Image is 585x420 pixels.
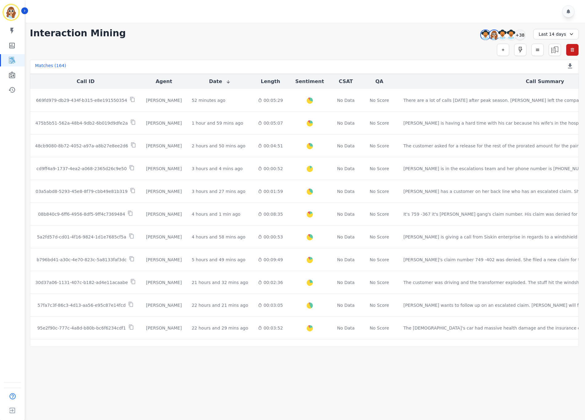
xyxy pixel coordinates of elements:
[336,302,355,308] div: No Data
[192,143,245,149] div: 2 hours and 50 mins ago
[336,97,355,103] div: No Data
[192,211,240,217] div: 4 hours and 1 min ago
[370,97,389,103] div: No Score
[261,78,280,85] button: Length
[339,78,353,85] button: CSAT
[370,211,389,217] div: No Score
[146,302,182,308] div: [PERSON_NAME]
[35,143,128,149] p: 48cb9080-8b72-4052-a97a-a8b27e8ee2d6
[336,120,355,126] div: No Data
[146,211,182,217] div: [PERSON_NAME]
[36,97,127,103] p: 669fd979-db29-434f-b315-e8e191550354
[336,257,355,263] div: No Data
[258,166,283,172] div: 00:00:52
[146,188,182,194] div: [PERSON_NAME]
[258,234,283,240] div: 00:00:53
[156,78,172,85] button: Agent
[146,257,182,263] div: [PERSON_NAME]
[35,188,128,194] p: 03a5abd8-5293-45e8-8f79-cbb49e81b319
[515,30,525,40] div: +38
[370,279,389,286] div: No Score
[336,325,355,331] div: No Data
[192,166,243,172] div: 3 hours and 4 mins ago
[209,78,231,85] button: Date
[258,279,283,286] div: 00:02:36
[258,97,283,103] div: 00:05:29
[146,97,182,103] div: [PERSON_NAME]
[295,78,324,85] button: Sentiment
[192,120,243,126] div: 1 hour and 59 mins ago
[146,166,182,172] div: [PERSON_NAME]
[370,234,389,240] div: No Score
[370,166,389,172] div: No Score
[146,143,182,149] div: [PERSON_NAME]
[533,29,579,39] div: Last 14 days
[336,143,355,149] div: No Data
[192,302,248,308] div: 22 hours and 21 mins ago
[336,234,355,240] div: No Data
[37,257,127,263] p: b796bd41-a30c-4e70-823c-5a8133faf3dc
[38,211,125,217] p: 08b840c9-6ff6-4956-8df5-9ff4c7369484
[146,279,182,286] div: [PERSON_NAME]
[375,78,383,85] button: QA
[258,302,283,308] div: 00:03:05
[526,78,564,85] button: Call Summary
[146,325,182,331] div: [PERSON_NAME]
[35,120,128,126] p: 475b5b51-562a-48b4-9db2-6b019d9dfe2a
[370,257,389,263] div: No Score
[37,234,126,240] p: 5a2fd57d-cd01-4f16-9824-1d1e7685cf5a
[258,257,283,263] div: 00:09:49
[370,143,389,149] div: No Score
[192,234,245,240] div: 4 hours and 58 mins ago
[370,325,389,331] div: No Score
[192,257,245,263] div: 5 hours and 49 mins ago
[336,211,355,217] div: No Data
[258,325,283,331] div: 00:03:52
[336,188,355,194] div: No Data
[192,279,248,286] div: 21 hours and 32 mins ago
[370,188,389,194] div: No Score
[258,211,283,217] div: 00:08:35
[37,325,126,331] p: 95e2f90c-777c-4a8d-b80b-bc6f6234cdf1
[77,78,95,85] button: Call ID
[35,62,66,71] div: Matches ( 164 )
[258,120,283,126] div: 00:05:07
[192,97,225,103] div: 52 minutes ago
[146,234,182,240] div: [PERSON_NAME]
[146,120,182,126] div: [PERSON_NAME]
[258,188,283,194] div: 00:01:59
[192,188,245,194] div: 3 hours and 27 mins ago
[192,325,248,331] div: 22 hours and 29 mins ago
[36,166,127,172] p: cd9ff4a9-1737-4ea2-a068-2365d26c9e50
[258,143,283,149] div: 00:04:51
[370,120,389,126] div: No Score
[336,166,355,172] div: No Data
[4,5,18,20] img: Bordered avatar
[30,28,126,39] h1: Interaction Mining
[38,302,126,308] p: 57fa7c3f-86c3-4d13-aa56-e95c87e14fcd
[336,279,355,286] div: No Data
[370,302,389,308] div: No Score
[35,279,128,286] p: 30d37a06-1131-407c-b182-ad4e11acaabe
